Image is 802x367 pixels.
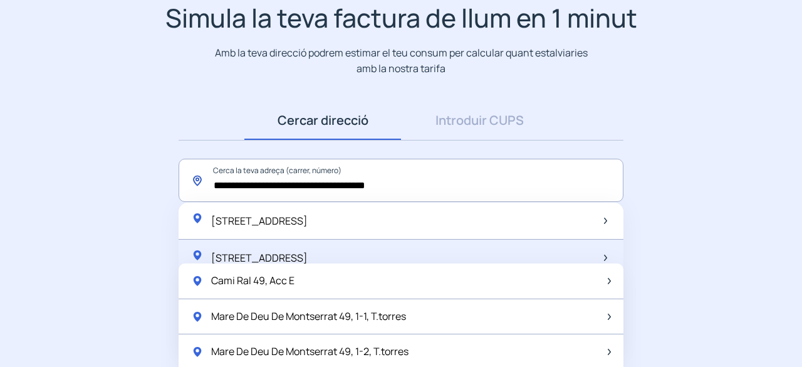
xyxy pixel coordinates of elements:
img: arrow-next-item.svg [604,255,607,261]
span: [STREET_ADDRESS] [211,214,308,228]
p: Amb la teva direcció podrem estimar el teu consum per calcular quant estalviaries amb la nostra t... [212,45,590,76]
img: location-pin-green.svg [191,275,204,287]
span: Cami Ral 49, Acc E [211,273,294,289]
img: arrow-next-item.svg [608,349,611,355]
img: location-pin-green.svg [191,346,204,358]
img: location-pin-green.svg [191,249,204,262]
h1: Simula la teva factura de llum en 1 minut [165,3,637,33]
img: arrow-next-item.svg [608,314,611,320]
span: [STREET_ADDRESS] [211,251,308,265]
a: Cercar direcció [244,101,401,140]
a: Introduir CUPS [401,101,558,140]
span: Mare De Deu De Montserrat 49, 1-1, T.torres [211,309,406,325]
img: location-pin-green.svg [191,311,204,323]
img: location-pin-green.svg [191,212,204,225]
span: Mare De Deu De Montserrat 49, 1-2, T.torres [211,344,409,360]
img: arrow-next-item.svg [608,278,611,284]
img: arrow-next-item.svg [604,218,607,224]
